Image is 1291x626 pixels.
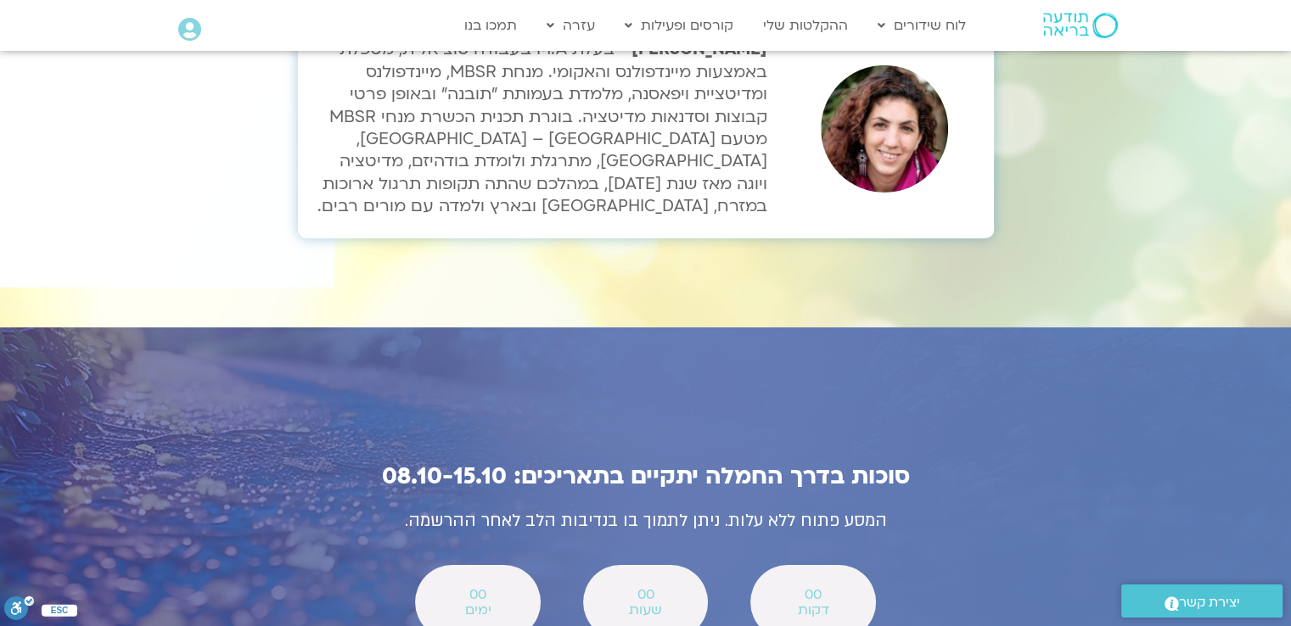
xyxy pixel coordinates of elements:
span: דקות [772,602,853,618]
span: 00 [605,587,686,602]
img: תודעה בריאה [1043,13,1118,38]
a: לוח שידורים [869,9,974,42]
a: תמכו בנו [456,9,525,42]
p: המסע פתוח ללא עלות. ניתן לתמוך בו בנדיבות הלב לאחר ההרשמה. [272,506,1019,536]
a: עזרה [538,9,603,42]
a: ההקלטות שלי [755,9,856,42]
span: 00 [437,587,518,602]
p: בעלת M.A בעבודה סוציאלית, מטפלת באמצעות מיינדפולנס והאקומי. מנחת MBSR, מיינדפולנס ומדיטציית ויפאס... [306,38,768,217]
a: יצירת קשר [1121,584,1283,618]
span: 00 [772,587,853,602]
a: קורסים ופעילות [616,9,742,42]
span: שעות [605,602,686,618]
span: ימים [437,602,518,618]
span: יצירת קשר [1179,591,1240,614]
h2: סוכות בדרך החמלה יתקיים בתאריכים: 08.10-15.10 [272,463,1019,489]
